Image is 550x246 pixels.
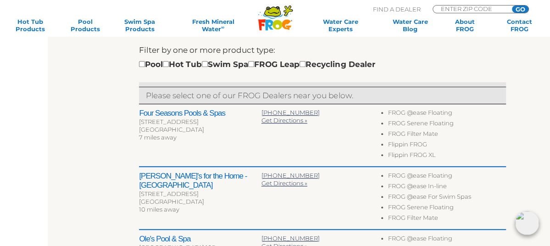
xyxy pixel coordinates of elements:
img: openIcon [515,211,539,235]
div: [GEOGRAPHIC_DATA] [139,126,261,134]
a: [PHONE_NUMBER] [261,109,320,116]
a: Water CareExperts [304,18,377,33]
li: FROG @ease Floating [388,235,506,245]
li: FROG Serene Floating [388,203,506,214]
input: GO [512,6,528,13]
input: Zip Code Form [440,6,502,12]
a: Get Directions » [261,117,307,124]
h2: Ole's Pool & Spa [139,235,261,244]
li: Flippin FROG [388,140,506,151]
li: FROG @ease Floating [388,109,506,119]
sup: ∞ [221,25,224,30]
li: Flippin FROG XL [388,151,506,162]
div: [STREET_ADDRESS] [139,190,261,198]
a: Get Directions » [261,179,307,187]
div: [GEOGRAPHIC_DATA] [139,198,261,206]
a: Swim SpaProducts [118,18,161,33]
div: Pool Hot Tub Swim Spa FROG Leap Recycling Dealer [139,58,375,70]
a: [PHONE_NUMBER] [261,172,320,179]
span: 7 miles away [139,134,177,141]
a: PoolProducts [64,18,106,33]
li: FROG Filter Mate [388,130,506,140]
h2: [PERSON_NAME]'s for the Home - [GEOGRAPHIC_DATA] [139,172,261,190]
a: Hot TubProducts [9,18,52,33]
a: AboutFROG [444,18,486,33]
a: [PHONE_NUMBER] [261,235,320,242]
p: Please select one of our FROG Dealers near you below. [146,89,499,101]
a: Fresh MineralWater∞ [173,18,253,33]
li: FROG Filter Mate [388,214,506,224]
li: FROG @ease For Swim Spas [388,193,506,203]
h2: Four Seasons Pools & Spas [139,109,261,118]
div: [STREET_ADDRESS] [139,118,261,126]
label: Filter by one or more product type: [139,44,275,56]
span: 10 miles away [139,206,179,213]
a: ContactFROG [498,18,541,33]
li: FROG @ease Floating [388,172,506,182]
a: Water CareBlog [389,18,432,33]
li: FROG @ease In-line [388,182,506,193]
p: Find A Dealer [373,5,421,13]
li: FROG Serene Floating [388,119,506,130]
